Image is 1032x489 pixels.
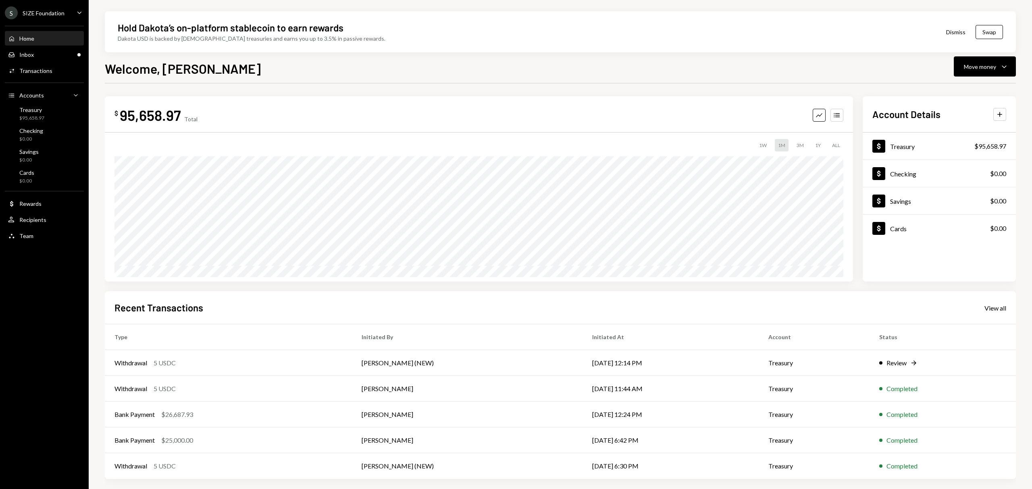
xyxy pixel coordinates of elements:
[118,34,385,43] div: Dakota USD is backed by [DEMOGRAPHIC_DATA] treasuries and earns you up to 3.5% in passive rewards.
[5,125,84,144] a: Checking$0.00
[114,435,155,445] div: Bank Payment
[19,200,42,207] div: Rewards
[352,453,583,479] td: [PERSON_NAME] (NEW)
[5,167,84,186] a: Cards$0.00
[352,324,583,350] th: Initiated By
[870,324,1016,350] th: Status
[5,47,84,62] a: Inbox
[759,402,870,427] td: Treasury
[118,21,343,34] div: Hold Dakota’s on-platform stablecoin to earn rewards
[19,106,44,113] div: Treasury
[23,10,64,17] div: SIZE Foundation
[5,196,84,211] a: Rewards
[19,92,44,99] div: Accounts
[890,170,916,178] div: Checking
[114,301,203,314] h2: Recent Transactions
[984,304,1006,312] div: View all
[886,384,918,394] div: Completed
[154,384,176,394] div: 5 USDC
[954,56,1016,77] button: Move money
[19,216,46,223] div: Recipients
[114,461,147,471] div: Withdrawal
[775,139,789,151] div: 1M
[583,376,758,402] td: [DATE] 11:44 AM
[759,376,870,402] td: Treasury
[5,31,84,46] a: Home
[5,104,84,123] a: Treasury$95,658.97
[19,169,34,176] div: Cards
[863,187,1016,214] a: Savings$0.00
[114,358,147,368] div: Withdrawal
[886,358,907,368] div: Review
[5,228,84,243] a: Team
[19,136,43,143] div: $0.00
[19,157,39,164] div: $0.00
[19,178,34,184] div: $0.00
[19,115,44,122] div: $95,658.97
[5,6,18,19] div: S
[990,169,1006,178] div: $0.00
[352,427,583,453] td: [PERSON_NAME]
[184,116,198,122] div: Total
[872,108,940,121] h2: Account Details
[756,139,770,151] div: 1W
[974,141,1006,151] div: $95,658.97
[759,427,870,453] td: Treasury
[161,435,193,445] div: $25,000.00
[114,109,118,117] div: $
[19,127,43,134] div: Checking
[19,148,39,155] div: Savings
[793,139,807,151] div: 3M
[154,461,176,471] div: 5 USDC
[583,453,758,479] td: [DATE] 6:30 PM
[976,25,1003,39] button: Swap
[5,63,84,78] a: Transactions
[19,35,34,42] div: Home
[583,402,758,427] td: [DATE] 12:24 PM
[759,350,870,376] td: Treasury
[990,224,1006,233] div: $0.00
[5,88,84,102] a: Accounts
[154,358,176,368] div: 5 USDC
[583,324,758,350] th: Initiated At
[886,461,918,471] div: Completed
[886,435,918,445] div: Completed
[936,23,976,41] button: Dismiss
[352,402,583,427] td: [PERSON_NAME]
[863,160,1016,187] a: Checking$0.00
[5,146,84,165] a: Savings$0.00
[890,225,907,232] div: Cards
[759,324,870,350] th: Account
[5,212,84,227] a: Recipients
[19,232,33,239] div: Team
[105,324,352,350] th: Type
[114,384,147,394] div: Withdrawal
[886,410,918,419] div: Completed
[984,303,1006,312] a: View all
[964,62,996,71] div: Move money
[161,410,193,419] div: $26,687.93
[890,197,911,205] div: Savings
[352,376,583,402] td: [PERSON_NAME]
[105,60,261,77] h1: Welcome, [PERSON_NAME]
[829,139,843,151] div: ALL
[352,350,583,376] td: [PERSON_NAME] (NEW)
[583,427,758,453] td: [DATE] 6:42 PM
[890,143,915,150] div: Treasury
[990,196,1006,206] div: $0.00
[812,139,824,151] div: 1Y
[583,350,758,376] td: [DATE] 12:14 PM
[19,67,52,74] div: Transactions
[759,453,870,479] td: Treasury
[120,106,181,124] div: 95,658.97
[19,51,34,58] div: Inbox
[114,410,155,419] div: Bank Payment
[863,133,1016,160] a: Treasury$95,658.97
[863,215,1016,242] a: Cards$0.00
